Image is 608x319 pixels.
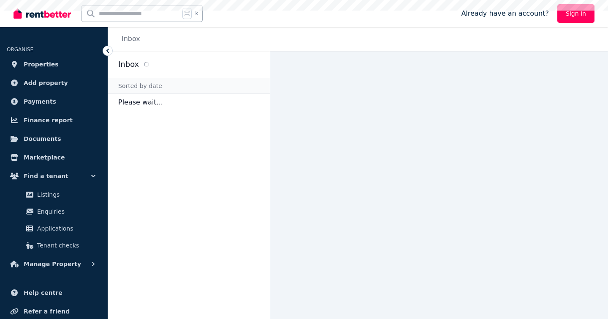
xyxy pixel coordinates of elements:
a: Payments [7,93,101,110]
img: RentBetter [14,7,71,20]
a: Applications [10,220,98,237]
span: Manage Property [24,259,81,269]
a: Enquiries [10,203,98,220]
button: Manage Property [7,256,101,272]
span: Refer a friend [24,306,70,316]
span: Applications [37,223,94,234]
button: Find a tenant [7,168,101,184]
a: Tenant checks [10,237,98,254]
span: Find a tenant [24,171,68,181]
span: Payments [24,96,56,107]
a: Add property [7,74,101,91]
h2: Inbox [118,58,139,70]
a: Properties [7,56,101,73]
a: Marketplace [7,149,101,166]
p: Please wait... [108,94,270,111]
span: Help centre [24,288,62,298]
span: k [195,10,198,17]
span: Add property [24,78,68,88]
span: Documents [24,134,61,144]
a: Documents [7,130,101,147]
a: Listings [10,186,98,203]
span: ORGANISE [7,47,33,52]
a: Sign In [557,4,594,23]
nav: Breadcrumb [108,27,150,51]
span: Enquiries [37,206,94,217]
a: Finance report [7,112,101,129]
a: Help centre [7,284,101,301]
span: Already have an account? [461,8,549,19]
span: Finance report [24,115,73,125]
span: Tenant checks [37,240,94,250]
span: Properties [24,59,59,69]
div: Sorted by date [108,78,270,94]
a: Inbox [122,35,140,43]
span: Listings [37,190,94,200]
span: Marketplace [24,152,65,162]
